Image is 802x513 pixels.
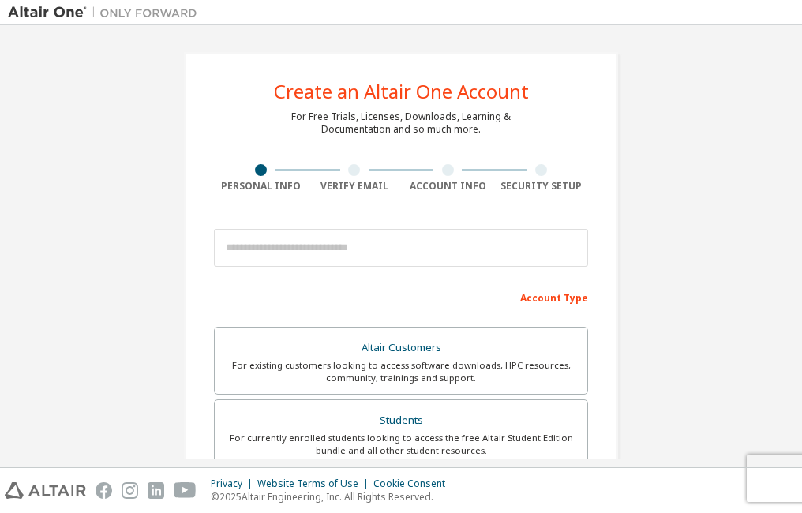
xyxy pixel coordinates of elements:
div: Security Setup [495,180,589,193]
p: © 2025 Altair Engineering, Inc. All Rights Reserved. [211,490,455,504]
div: Verify Email [308,180,402,193]
img: instagram.svg [122,482,138,499]
div: Altair Customers [224,337,578,359]
div: Website Terms of Use [257,477,373,490]
div: For existing customers looking to access software downloads, HPC resources, community, trainings ... [224,359,578,384]
div: Account Info [401,180,495,193]
img: Altair One [8,5,205,21]
div: Students [224,410,578,432]
div: Personal Info [214,180,308,193]
div: For Free Trials, Licenses, Downloads, Learning & Documentation and so much more. [291,110,511,136]
img: youtube.svg [174,482,197,499]
img: linkedin.svg [148,482,164,499]
div: Privacy [211,477,257,490]
div: Cookie Consent [373,477,455,490]
div: Account Type [214,284,588,309]
div: Create an Altair One Account [274,82,529,101]
img: facebook.svg [96,482,112,499]
img: altair_logo.svg [5,482,86,499]
div: For currently enrolled students looking to access the free Altair Student Edition bundle and all ... [224,432,578,457]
